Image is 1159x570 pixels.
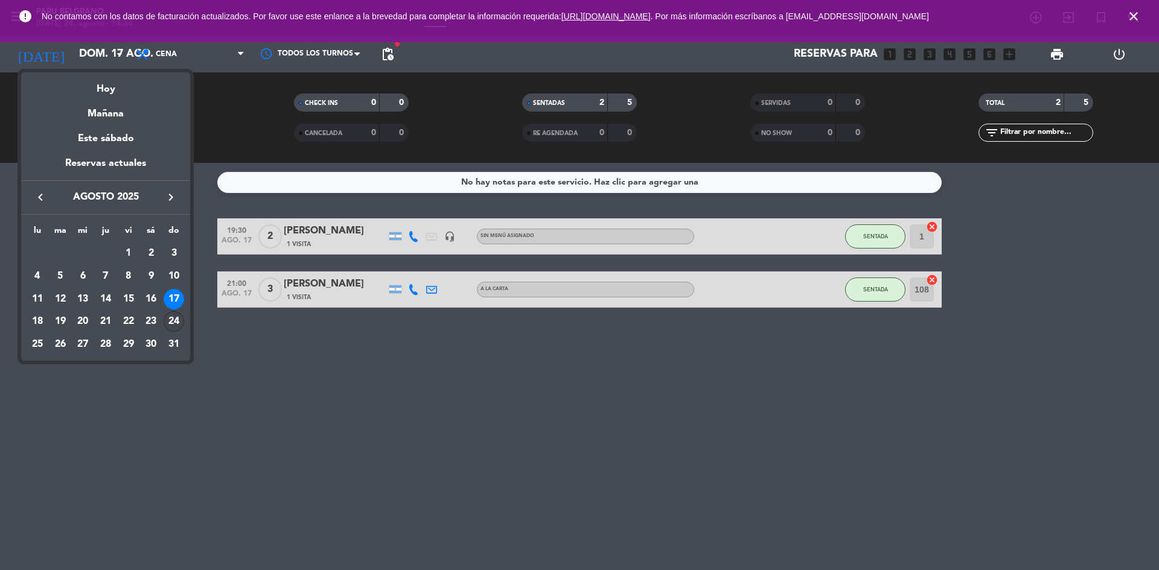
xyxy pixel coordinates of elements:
[117,242,140,265] td: 1 de agosto de 2025
[117,333,140,356] td: 29 de agosto de 2025
[94,265,117,288] td: 7 de agosto de 2025
[26,224,49,242] th: lunes
[21,72,190,97] div: Hoy
[26,265,49,288] td: 4 de agosto de 2025
[21,122,190,156] div: Este sábado
[94,310,117,333] td: 21 de agosto de 2025
[140,310,163,333] td: 23 de agosto de 2025
[95,289,116,309] div: 14
[33,190,48,204] i: keyboard_arrow_left
[162,242,185,265] td: 3 de agosto de 2025
[118,311,139,332] div: 22
[50,334,71,355] div: 26
[140,288,163,311] td: 16 de agosto de 2025
[49,333,72,356] td: 26 de agosto de 2025
[49,224,72,242] th: martes
[26,242,117,265] td: AGO.
[162,265,185,288] td: 10 de agosto de 2025
[27,311,48,332] div: 18
[71,333,94,356] td: 27 de agosto de 2025
[72,311,93,332] div: 20
[49,310,72,333] td: 19 de agosto de 2025
[118,289,139,309] div: 15
[71,288,94,311] td: 13 de agosto de 2025
[140,224,163,242] th: sábado
[117,288,140,311] td: 15 de agosto de 2025
[141,266,161,287] div: 9
[95,266,116,287] div: 7
[117,265,140,288] td: 8 de agosto de 2025
[162,310,185,333] td: 24 de agosto de 2025
[21,97,190,122] div: Mañana
[49,288,72,311] td: 12 de agosto de 2025
[95,334,116,355] div: 28
[164,266,184,287] div: 10
[95,311,116,332] div: 21
[140,333,163,356] td: 30 de agosto de 2025
[140,242,163,265] td: 2 de agosto de 2025
[26,288,49,311] td: 11 de agosto de 2025
[72,289,93,309] div: 13
[118,334,139,355] div: 29
[117,224,140,242] th: viernes
[141,289,161,309] div: 16
[164,289,184,309] div: 17
[26,333,49,356] td: 25 de agosto de 2025
[164,311,184,332] div: 24
[140,265,163,288] td: 9 de agosto de 2025
[26,310,49,333] td: 18 de agosto de 2025
[72,266,93,287] div: 6
[118,266,139,287] div: 8
[71,310,94,333] td: 20 de agosto de 2025
[164,334,184,355] div: 31
[71,265,94,288] td: 6 de agosto de 2025
[141,334,161,355] div: 30
[164,190,178,204] i: keyboard_arrow_right
[49,265,72,288] td: 5 de agosto de 2025
[50,266,71,287] div: 5
[30,189,51,205] button: keyboard_arrow_left
[50,311,71,332] div: 19
[164,243,184,264] div: 3
[27,266,48,287] div: 4
[117,310,140,333] td: 22 de agosto de 2025
[94,288,117,311] td: 14 de agosto de 2025
[94,224,117,242] th: jueves
[162,224,185,242] th: domingo
[27,289,48,309] div: 11
[94,333,117,356] td: 28 de agosto de 2025
[141,243,161,264] div: 2
[72,334,93,355] div: 27
[162,333,185,356] td: 31 de agosto de 2025
[141,311,161,332] div: 23
[51,189,160,205] span: agosto 2025
[50,289,71,309] div: 12
[162,288,185,311] td: 17 de agosto de 2025
[118,243,139,264] div: 1
[71,224,94,242] th: miércoles
[27,334,48,355] div: 25
[21,156,190,180] div: Reservas actuales
[160,189,182,205] button: keyboard_arrow_right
